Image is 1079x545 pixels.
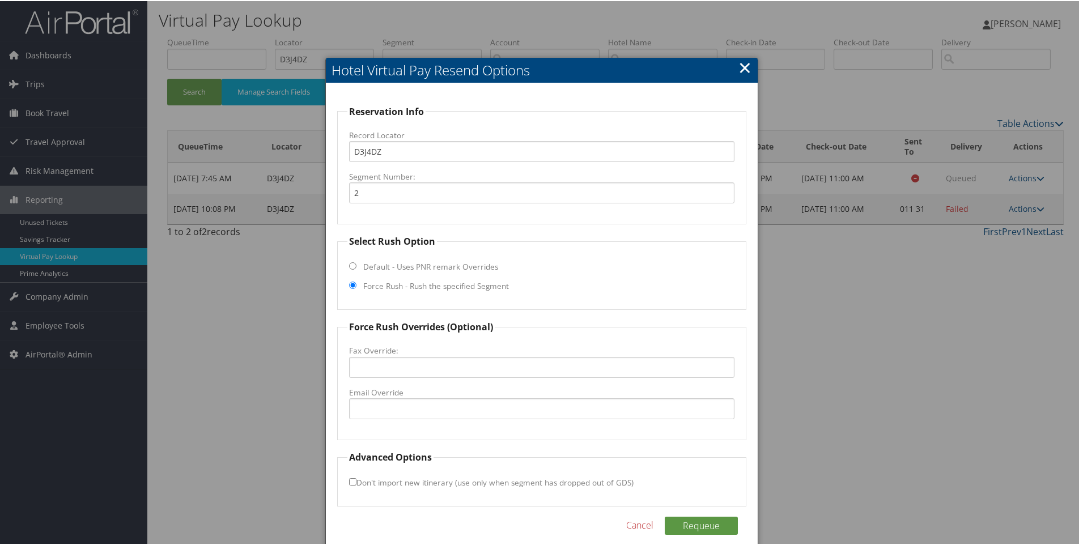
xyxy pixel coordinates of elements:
[349,477,356,484] input: Don't import new itinerary (use only when segment has dropped out of GDS)
[347,104,426,117] legend: Reservation Info
[349,170,735,181] label: Segment Number:
[363,260,498,271] label: Default - Uses PNR remark Overrides
[738,55,751,78] a: Close
[349,344,735,355] label: Fax Override:
[347,449,434,463] legend: Advanced Options
[665,516,738,534] button: Requeue
[363,279,509,291] label: Force Rush - Rush the specified Segment
[349,386,735,397] label: Email Override
[626,517,653,531] a: Cancel
[347,233,437,247] legend: Select Rush Option
[347,319,495,333] legend: Force Rush Overrides (Optional)
[349,471,634,492] label: Don't import new itinerary (use only when segment has dropped out of GDS)
[326,57,758,82] h2: Hotel Virtual Pay Resend Options
[349,129,735,140] label: Record Locator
